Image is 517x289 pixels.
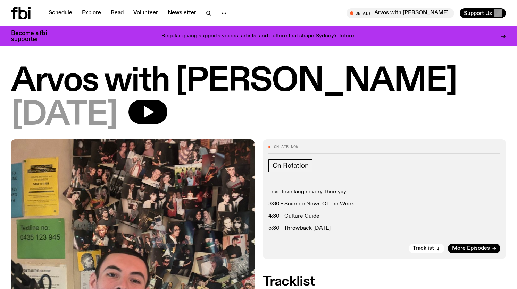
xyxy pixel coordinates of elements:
button: Support Us [460,8,506,18]
p: Love love laugh every Thursyay [268,189,501,195]
p: 4:30 - Culture Guide [268,213,501,220]
a: Explore [78,8,105,18]
a: Read [107,8,128,18]
span: Support Us [464,10,492,16]
p: 5:30 - Throwback [DATE] [268,225,501,232]
button: Tracklist [409,244,444,253]
span: Tracklist [413,246,434,251]
a: On Rotation [268,159,313,172]
a: Schedule [44,8,76,18]
a: Newsletter [164,8,200,18]
a: Volunteer [129,8,162,18]
h1: Arvos with [PERSON_NAME] [11,66,506,97]
p: Regular giving supports voices, artists, and culture that shape Sydney’s future. [161,33,356,40]
span: [DATE] [11,100,117,131]
p: 3:30 - Science News Of The Week [268,201,501,208]
span: On Rotation [273,162,309,169]
a: More Episodes [448,244,500,253]
h2: Tracklist [263,275,506,288]
h3: Become a fbi supporter [11,30,56,42]
button: On AirArvos with [PERSON_NAME] [347,8,454,18]
span: On Air Now [274,145,298,149]
span: More Episodes [452,246,490,251]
